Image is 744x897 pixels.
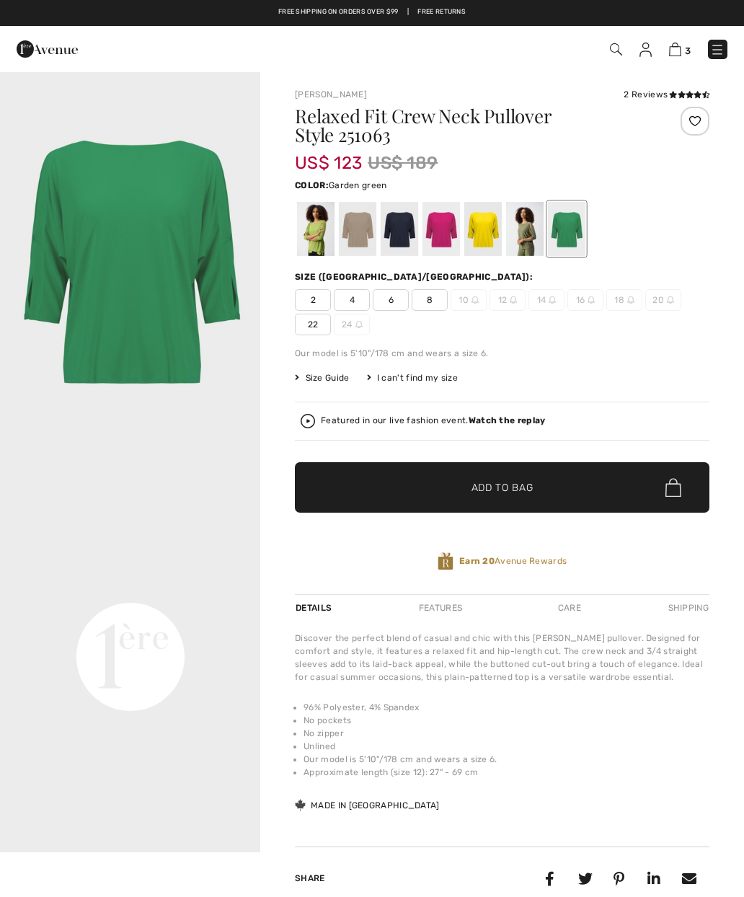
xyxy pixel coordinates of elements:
[334,289,370,311] span: 4
[546,595,593,621] div: Care
[17,35,78,63] img: 1ère Avenue
[278,7,399,17] a: Free shipping on orders over $99
[304,727,709,740] li: No zipper
[506,202,544,256] div: Cactus
[304,740,709,753] li: Unlined
[606,289,642,311] span: 18
[295,595,335,621] div: Details
[304,701,709,714] li: 96% Polyester, 4% Spandex
[459,556,495,566] strong: Earn 20
[381,202,418,256] div: Midnight Blue
[301,414,315,428] img: Watch the replay
[304,714,709,727] li: No pockets
[334,314,370,335] span: 24
[329,180,387,190] span: Garden green
[295,138,362,173] span: US$ 123
[295,89,367,100] a: [PERSON_NAME]
[368,150,438,176] span: US$ 189
[295,347,709,360] div: Our model is 5'10"/178 cm and wears a size 6.
[295,799,440,812] div: Made in [GEOGRAPHIC_DATA]
[548,202,585,256] div: Garden green
[412,289,448,311] span: 8
[295,180,329,190] span: Color:
[665,595,709,621] div: Shipping
[367,371,458,384] div: I can't find my size
[645,289,681,311] span: 20
[490,289,526,311] span: 12
[438,552,453,571] img: Avenue Rewards
[373,289,409,311] span: 6
[295,289,331,311] span: 2
[610,43,622,56] img: Search
[528,289,564,311] span: 14
[567,289,603,311] span: 16
[685,45,691,56] span: 3
[667,296,674,304] img: ring-m.svg
[588,296,595,304] img: ring-m.svg
[295,270,536,283] div: Size ([GEOGRAPHIC_DATA]/[GEOGRAPHIC_DATA]):
[295,632,709,684] div: Discover the perfect blend of casual and chic with this [PERSON_NAME] pullover. Designed for comf...
[710,43,725,57] img: Menu
[459,554,567,567] span: Avenue Rewards
[549,296,556,304] img: ring-m.svg
[417,7,466,17] a: Free Returns
[471,296,479,304] img: ring-m.svg
[627,296,634,304] img: ring-m.svg
[469,415,546,425] strong: Watch the replay
[17,41,78,55] a: 1ère Avenue
[422,202,460,256] div: Geranium
[665,478,681,497] img: Bag.svg
[295,462,709,513] button: Add to Bag
[295,314,331,335] span: 22
[464,202,502,256] div: Citrus
[639,43,652,57] img: My Info
[339,202,376,256] div: Dune
[355,321,363,328] img: ring-m.svg
[321,416,545,425] div: Featured in our live fashion event.
[669,43,681,56] img: Shopping Bag
[304,766,709,779] li: Approximate length (size 12): 27" - 69 cm
[510,296,517,304] img: ring-m.svg
[295,371,349,384] span: Size Guide
[471,480,533,495] span: Add to Bag
[297,202,335,256] div: Greenery
[669,40,691,58] a: 3
[624,88,709,101] div: 2 Reviews
[451,289,487,311] span: 10
[407,7,409,17] span: |
[407,595,474,621] div: Features
[295,107,640,144] h1: Relaxed Fit Crew Neck Pullover Style 251063
[304,753,709,766] li: Our model is 5'10"/178 cm and wears a size 6.
[295,873,325,883] span: Share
